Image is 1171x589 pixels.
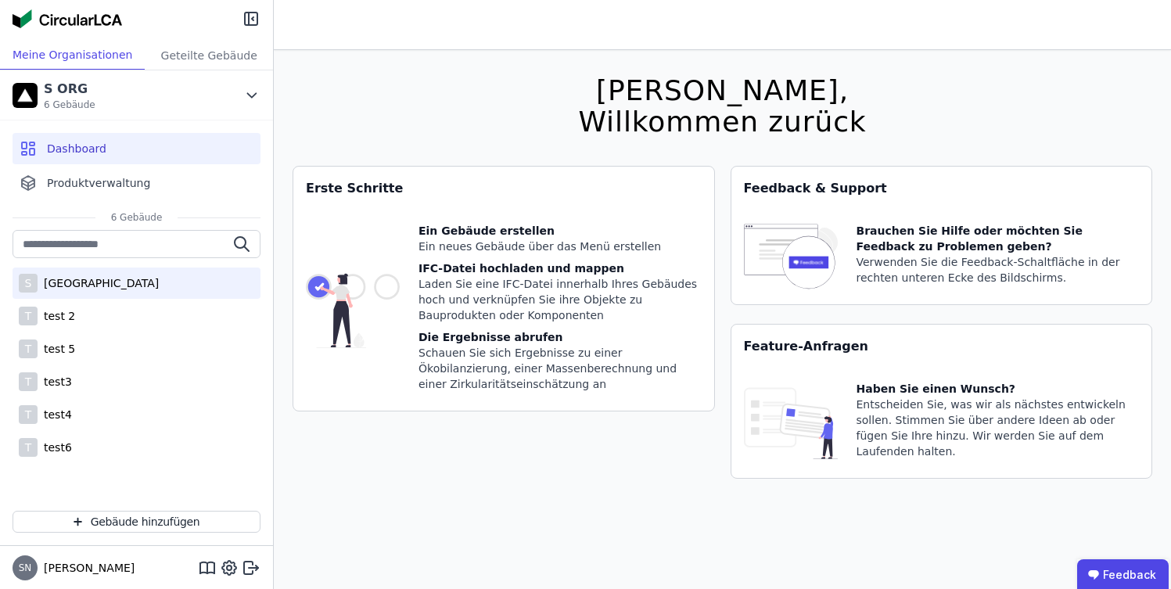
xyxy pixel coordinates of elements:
[744,223,838,292] img: feedback-icon-HCTs5lye.svg
[19,339,38,358] div: T
[38,374,72,390] div: test3
[145,41,273,70] div: Geteilte Gebäude
[38,560,135,576] span: [PERSON_NAME]
[731,167,1152,210] div: Feedback & Support
[38,308,75,324] div: test 2
[19,438,38,457] div: T
[19,307,38,325] div: T
[857,254,1140,286] div: Verwenden Sie die Feedback-Schaltfläche in der rechten unteren Ecke des Bildschirms.
[857,381,1140,397] div: Haben Sie einen Wunsch?
[857,397,1140,459] div: Entscheiden Sie, was wir als nächstes entwickeln sollen. Stimmen Sie über andere Ideen ab oder fü...
[95,211,178,224] span: 6 Gebäude
[578,75,866,106] div: [PERSON_NAME],
[19,274,38,293] div: S
[418,329,702,345] div: Die Ergebnisse abrufen
[13,511,260,533] button: Gebäude hinzufügen
[44,99,95,111] span: 6 Gebäude
[418,276,702,323] div: Laden Sie eine IFC-Datei innerhalb Ihres Gebäudes hoch und verknüpfen Sie ihre Objekte zu Bauprod...
[578,106,866,138] div: Willkommen zurück
[47,141,106,156] span: Dashboard
[306,223,400,398] img: getting_started_tile-DrF_GRSv.svg
[19,372,38,391] div: T
[38,440,72,455] div: test6
[418,223,702,239] div: Ein Gebäude erstellen
[731,325,1152,368] div: Feature-Anfragen
[47,175,150,191] span: Produktverwaltung
[857,223,1140,254] div: Brauchen Sie Hilfe oder möchten Sie Feedback zu Problemen geben?
[38,407,72,422] div: test4
[13,83,38,108] img: S ORG
[19,563,32,573] span: SN
[293,167,714,210] div: Erste Schritte
[19,405,38,424] div: T
[418,260,702,276] div: IFC-Datei hochladen und mappen
[38,275,159,291] div: [GEOGRAPHIC_DATA]
[38,341,75,357] div: test 5
[744,381,838,465] img: feature_request_tile-UiXE1qGU.svg
[13,9,122,28] img: Concular
[418,345,702,392] div: Schauen Sie sich Ergebnisse zu einer Ökobilanzierung, einer Massenberechnung und einer Zirkularit...
[44,80,95,99] div: S ORG
[418,239,702,254] div: Ein neues Gebäude über das Menü erstellen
